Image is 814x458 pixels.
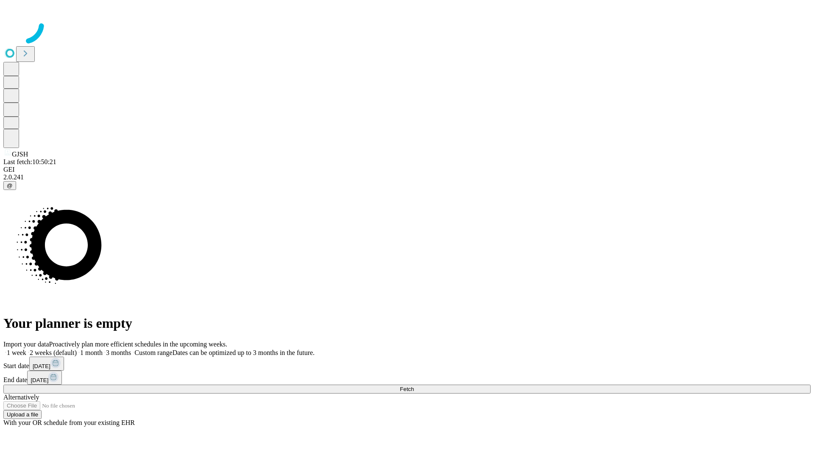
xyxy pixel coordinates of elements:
[3,158,56,165] span: Last fetch: 10:50:21
[29,357,64,371] button: [DATE]
[134,349,172,356] span: Custom range
[3,419,135,426] span: With your OR schedule from your existing EHR
[3,371,811,385] div: End date
[7,349,26,356] span: 1 week
[106,349,131,356] span: 3 months
[3,166,811,173] div: GEI
[80,349,103,356] span: 1 month
[49,341,227,348] span: Proactively plan more efficient schedules in the upcoming weeks.
[27,371,62,385] button: [DATE]
[3,173,811,181] div: 2.0.241
[3,341,49,348] span: Import your data
[3,316,811,331] h1: Your planner is empty
[33,363,50,369] span: [DATE]
[3,394,39,401] span: Alternatively
[7,182,13,189] span: @
[3,410,42,419] button: Upload a file
[30,349,77,356] span: 2 weeks (default)
[400,386,414,392] span: Fetch
[3,385,811,394] button: Fetch
[3,357,811,371] div: Start date
[173,349,315,356] span: Dates can be optimized up to 3 months in the future.
[31,377,48,383] span: [DATE]
[3,181,16,190] button: @
[12,151,28,158] span: GJSH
